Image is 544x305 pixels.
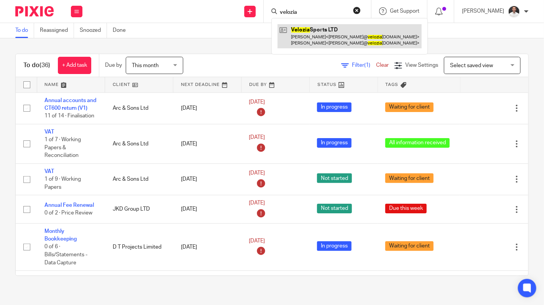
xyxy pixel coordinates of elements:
[385,173,434,183] span: Waiting for client
[317,204,352,213] span: Not started
[462,7,504,15] p: [PERSON_NAME]
[386,82,399,87] span: Tags
[405,63,438,68] span: View Settings
[15,6,54,16] img: Pixie
[385,204,427,213] span: Due this week
[173,223,242,270] td: [DATE]
[249,170,265,176] span: [DATE]
[44,244,87,265] span: 0 of 6 · Bills/Statements - Data Capture
[317,138,352,148] span: In progress
[352,63,376,68] span: Filter
[105,61,122,69] p: Due by
[105,92,173,124] td: Arc & Sons Ltd
[173,195,242,224] td: [DATE]
[364,63,370,68] span: (1)
[317,102,352,112] span: In progress
[450,63,493,68] span: Select saved view
[40,23,74,38] a: Reassigned
[58,57,91,74] a: + Add task
[249,135,265,140] span: [DATE]
[44,98,96,111] a: Annual accounts and CT600 return (V1)
[279,9,348,16] input: Search
[173,163,242,195] td: [DATE]
[390,8,419,14] span: Get Support
[44,211,92,216] span: 0 of 2 · Price Review
[44,229,77,242] a: Monthly Bookkeeping
[317,173,352,183] span: Not started
[15,23,34,38] a: To do
[249,200,265,206] span: [DATE]
[353,7,361,14] button: Clear
[385,241,434,251] span: Waiting for client
[23,61,50,69] h1: To do
[508,5,520,18] img: dom%20slack.jpg
[39,62,50,68] span: (36)
[385,138,450,148] span: All information received
[80,23,107,38] a: Snoozed
[105,124,173,163] td: Arc & Sons Ltd
[105,163,173,195] td: Arc & Sons Ltd
[105,223,173,270] td: D T Projects Limited
[113,23,131,38] a: Done
[44,129,54,135] a: VAT
[105,195,173,224] td: JKD Group LTD
[44,113,94,119] span: 11 of 14 · Finalisation
[376,63,389,68] a: Clear
[173,124,242,163] td: [DATE]
[317,241,352,251] span: In progress
[249,238,265,244] span: [DATE]
[249,99,265,105] span: [DATE]
[44,176,81,190] span: 1 of 9 · Working Papers
[44,169,54,174] a: VAT
[173,92,242,124] td: [DATE]
[385,102,434,112] span: Waiting for client
[44,137,81,158] span: 1 of 7 · Working Papers & Reconciliation
[44,203,94,208] a: Annual Fee Renewal
[132,63,159,68] span: This month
